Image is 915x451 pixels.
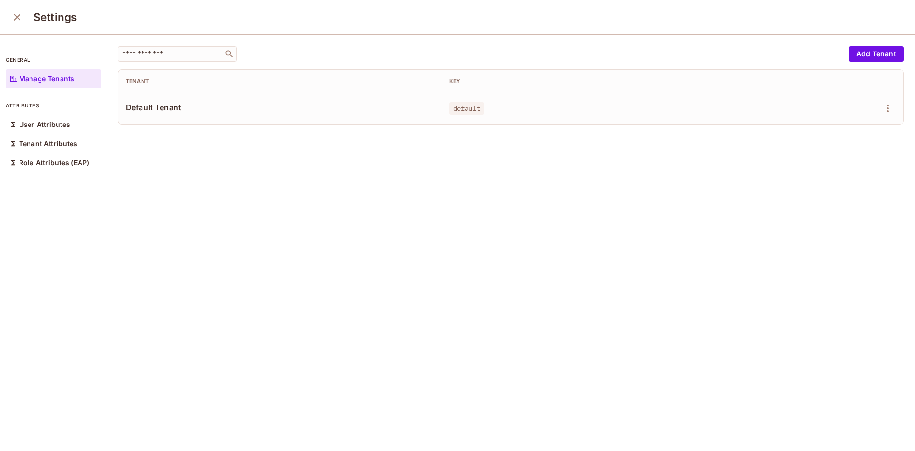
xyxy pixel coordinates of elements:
p: Manage Tenants [19,75,74,83]
div: Tenant [126,77,434,85]
h3: Settings [33,10,77,24]
p: attributes [6,102,101,109]
p: Role Attributes (EAP) [19,159,89,167]
p: general [6,56,101,63]
p: User Attributes [19,121,70,128]
span: default [449,102,484,115]
p: Tenant Attributes [19,140,78,147]
div: Key [449,77,758,85]
button: Add Tenant [849,46,904,62]
button: close [8,8,27,27]
span: Default Tenant [126,102,434,113]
